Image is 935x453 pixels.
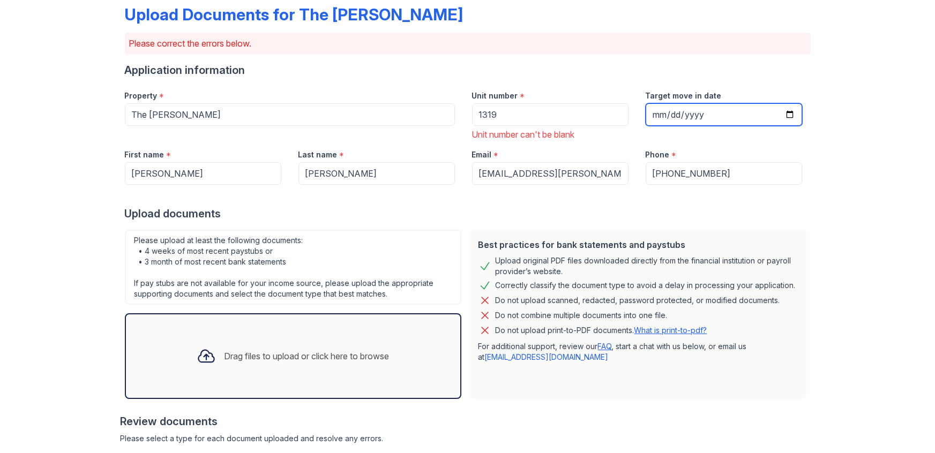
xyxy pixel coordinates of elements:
[646,149,670,160] label: Phone
[485,352,609,361] a: [EMAIL_ADDRESS][DOMAIN_NAME]
[472,90,518,101] label: Unit number
[478,238,798,251] div: Best practices for bank statements and paystubs
[472,128,629,141] div: Unit number can't be blank
[496,294,780,307] div: Do not upload scanned, redacted, password protected, or modified documents.
[125,206,811,221] div: Upload documents
[598,342,612,351] a: FAQ
[225,350,390,363] div: Drag files to upload or click here to browse
[472,149,492,160] label: Email
[125,230,461,305] div: Please upload at least the following documents: • 4 weeks of most recent paystubs or • 3 month of...
[125,90,158,101] label: Property
[129,37,806,50] p: Please correct the errors below.
[496,309,668,322] div: Do not combine multiple documents into one file.
[298,149,338,160] label: Last name
[634,326,707,335] a: What is print-to-pdf?
[496,255,798,277] div: Upload original PDF files downloaded directly from the financial institution or payroll provider’...
[646,90,722,101] label: Target move in date
[121,414,811,429] div: Review documents
[496,325,707,336] p: Do not upload print-to-PDF documents.
[125,149,164,160] label: First name
[125,5,463,24] div: Upload Documents for The [PERSON_NAME]
[478,341,798,363] p: For additional support, review our , start a chat with us below, or email us at
[125,63,811,78] div: Application information
[496,279,796,292] div: Correctly classify the document type to avoid a delay in processing your application.
[121,433,811,444] div: Please select a type for each document uploaded and resolve any errors.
